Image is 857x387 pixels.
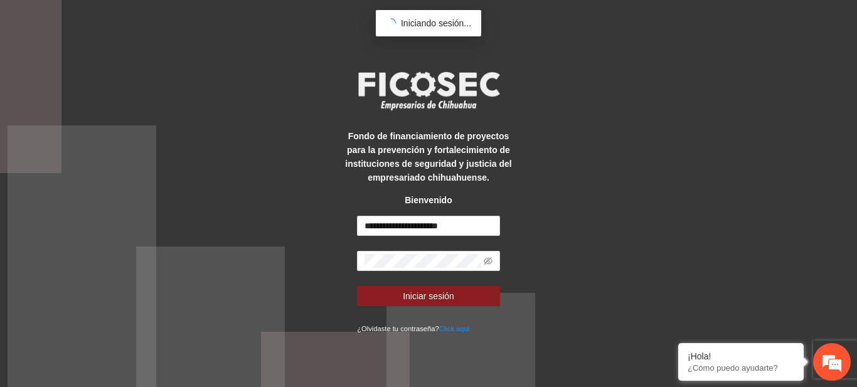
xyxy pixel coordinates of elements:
[357,325,469,332] small: ¿Olvidaste tu contraseña?
[403,289,454,303] span: Iniciar sesión
[688,351,794,361] div: ¡Hola!
[386,18,396,28] span: loading
[350,68,507,114] img: logo
[484,257,492,265] span: eye-invisible
[357,286,500,306] button: Iniciar sesión
[439,325,470,332] a: Click aqui
[405,195,452,205] strong: Bienvenido
[688,363,794,373] p: ¿Cómo puedo ayudarte?
[345,131,511,183] strong: Fondo de financiamiento de proyectos para la prevención y fortalecimiento de instituciones de seg...
[401,18,471,28] span: Iniciando sesión...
